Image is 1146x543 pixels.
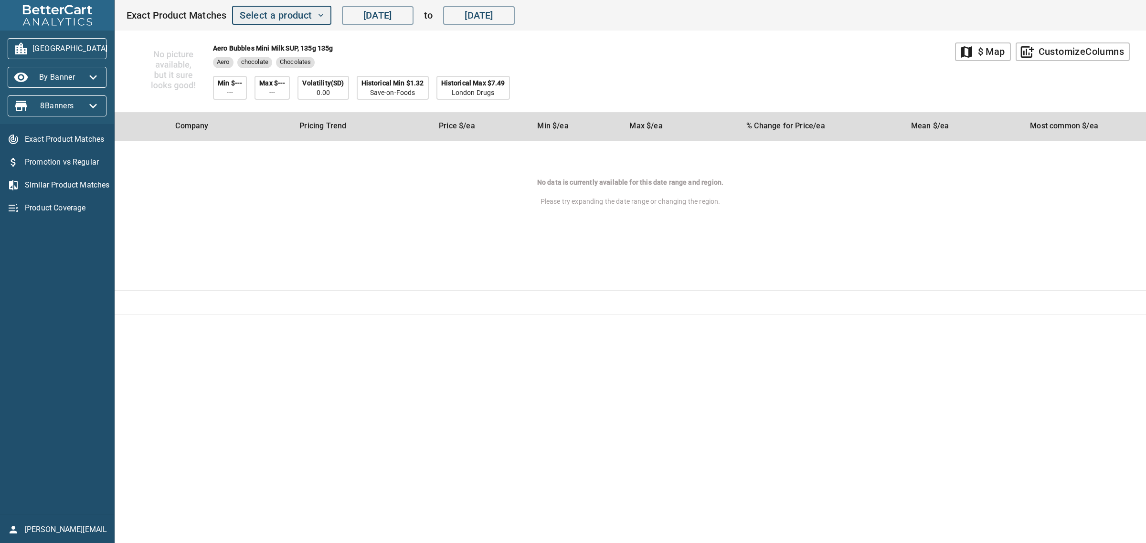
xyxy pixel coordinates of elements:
span: Most common of Current $/ea [1030,121,1098,130]
div: Min $--- [218,78,242,88]
img: BetterCart Analytics Logo [19,2,95,29]
div: Aero Bubbles Mini Milk SUP, 135g 135g [213,43,333,53]
span: Product Coverage [25,202,106,214]
div: Max $--- [259,78,285,88]
span: [GEOGRAPHIC_DATA] [15,41,99,56]
div: $ Map [978,43,1005,60]
img: Aero Bubbles Mini Milk SUP, 135g [138,34,209,106]
span: --- [269,88,275,97]
span: Price per each [439,121,475,130]
div: Volatility(SD) [297,76,349,100]
button: [GEOGRAPHIC_DATA] [8,38,106,59]
span: to [424,9,433,22]
div: Chocolates [276,57,315,68]
span: Chocolates [276,58,315,67]
span: Exact Product Matches [25,134,106,145]
button: Select a product [232,6,331,25]
span: 8 Banners [15,98,99,114]
div: Volatility(SD) [302,78,344,88]
span: Promotion vs Regular [25,157,106,168]
div: Historical Max $7.49 [441,78,505,88]
button: add_chartCustomizeColumns [1016,42,1130,61]
i: map [959,44,974,60]
td: Please try expanding the date range or changing the region. [115,141,1146,291]
span: Select a product [240,7,323,24]
i: add_chart [1019,44,1035,60]
span: Company/Banner [175,121,208,130]
b: No data is currently available for this date range and region. [537,178,723,186]
span: Min price per each [537,121,568,130]
span: Min $/ea compared to Max $/ea for the time period specified [746,121,825,130]
span: Max price per each [629,121,662,130]
span: Customize Columns [1021,43,1124,60]
div: Aero [213,57,233,68]
div: Exact Product Matches [127,6,520,25]
span: Pricing Trend Graph [299,121,346,130]
span: chocolate [237,58,272,67]
button: By Banner [8,67,106,88]
span: By Banner [15,70,99,85]
span: [PERSON_NAME][EMAIL_ADDRESS][DOMAIN_NAME] [25,524,107,535]
table: regular price report [115,111,1146,314]
button: 8Banners [8,95,106,116]
span: 0.00 [317,88,330,97]
span: Mean of Current $/each [911,121,949,130]
span: Aero [213,58,233,67]
span: Similar Product Matches [25,179,106,191]
div: Historical Min $1.32 [361,78,424,88]
span: Save-on-Foods [370,88,415,97]
span: --- [227,88,233,97]
span: London Drugs [452,88,495,97]
div: chocolate [237,57,272,68]
button: map$ Map [955,42,1011,61]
